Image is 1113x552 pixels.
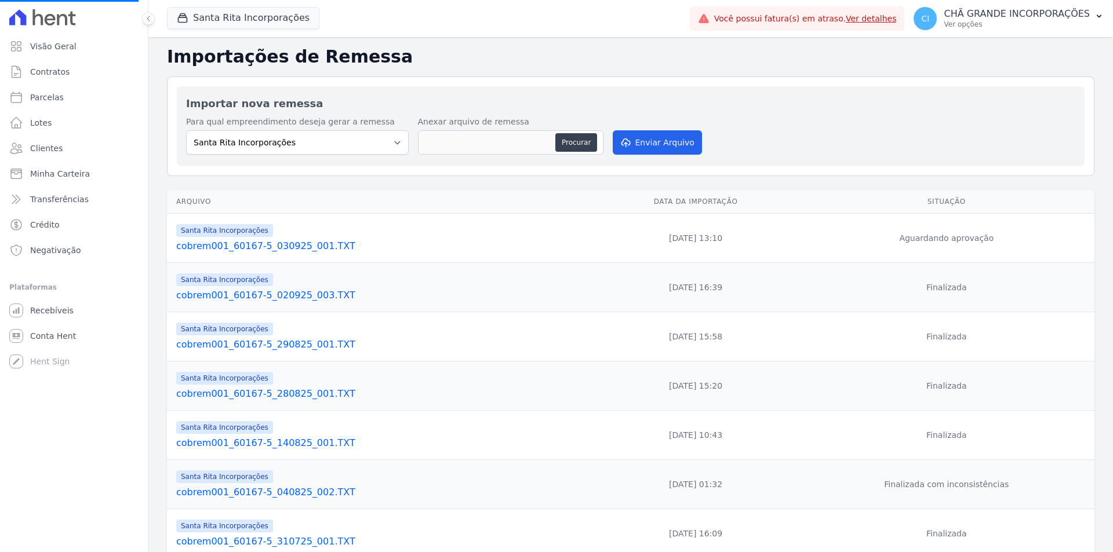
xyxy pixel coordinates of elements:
[593,460,799,509] td: [DATE] 01:32
[5,86,143,109] a: Parcelas
[30,142,63,154] span: Clientes
[176,535,588,549] a: cobrem001_60167-5_310725_001.TXT
[176,372,273,385] span: Santa Rita Incorporações
[944,20,1090,29] p: Ver opções
[186,116,409,128] label: Para qual empreendimento deseja gerar a remessa
[904,2,1113,35] button: CI CHÃ GRANDE INCORPORAÇÕES Ver opções
[176,520,273,532] span: Santa Rita Incorporações
[176,436,588,450] a: cobrem001_60167-5_140825_001.TXT
[167,190,593,214] th: Arquivo
[176,273,273,286] span: Santa Rita Incorporações
[5,60,143,83] a: Contratos
[176,387,588,401] a: cobrem001_60167-5_280825_001.TXT
[30,168,90,180] span: Minha Carteira
[799,190,1094,214] th: Situação
[176,470,273,483] span: Santa Rita Incorporações
[418,116,603,128] label: Anexar arquivo de remessa
[5,162,143,185] a: Minha Carteira
[30,330,76,342] span: Conta Hent
[593,214,799,263] td: [DATE] 13:10
[593,190,799,214] th: Data da Importação
[30,92,64,103] span: Parcelas
[5,324,143,348] a: Conta Hent
[176,323,273,335] span: Santa Rita Incorporações
[30,41,77,52] span: Visão Geral
[846,14,897,23] a: Ver detalhes
[714,13,897,25] span: Você possui fatura(s) em atraso.
[176,288,588,302] a: cobrem001_60167-5_020925_003.TXT
[30,305,74,316] span: Recebíveis
[30,244,81,256] span: Negativação
[799,214,1094,263] td: Aguardando aprovação
[922,14,930,23] span: CI
[176,485,588,499] a: cobrem001_60167-5_040825_002.TXT
[176,224,273,237] span: Santa Rita Incorporações
[30,193,89,205] span: Transferências
[593,361,799,411] td: [DATE] 15:20
[5,213,143,236] a: Crédito
[186,96,1075,111] h2: Importar nova remessa
[30,66,70,78] span: Contratos
[799,312,1094,361] td: Finalizada
[176,338,588,352] a: cobrem001_60167-5_290825_001.TXT
[176,421,273,434] span: Santa Rita Incorporações
[30,219,60,231] span: Crédito
[799,361,1094,411] td: Finalizada
[593,312,799,361] td: [DATE] 15:58
[5,239,143,262] a: Negativação
[799,263,1094,312] td: Finalizada
[5,35,143,58] a: Visão Geral
[799,460,1094,509] td: Finalizada com inconsistências
[167,46,1094,67] h2: Importações de Remessa
[176,239,588,253] a: cobrem001_60167-5_030925_001.TXT
[613,130,702,155] button: Enviar Arquivo
[9,280,139,294] div: Plataformas
[593,263,799,312] td: [DATE] 16:39
[593,411,799,460] td: [DATE] 10:43
[799,411,1094,460] td: Finalizada
[167,7,319,29] button: Santa Rita Incorporações
[555,133,597,152] button: Procurar
[944,8,1090,20] p: CHÃ GRANDE INCORPORAÇÕES
[5,137,143,160] a: Clientes
[5,111,143,134] a: Lotes
[5,299,143,322] a: Recebíveis
[30,117,52,129] span: Lotes
[5,188,143,211] a: Transferências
